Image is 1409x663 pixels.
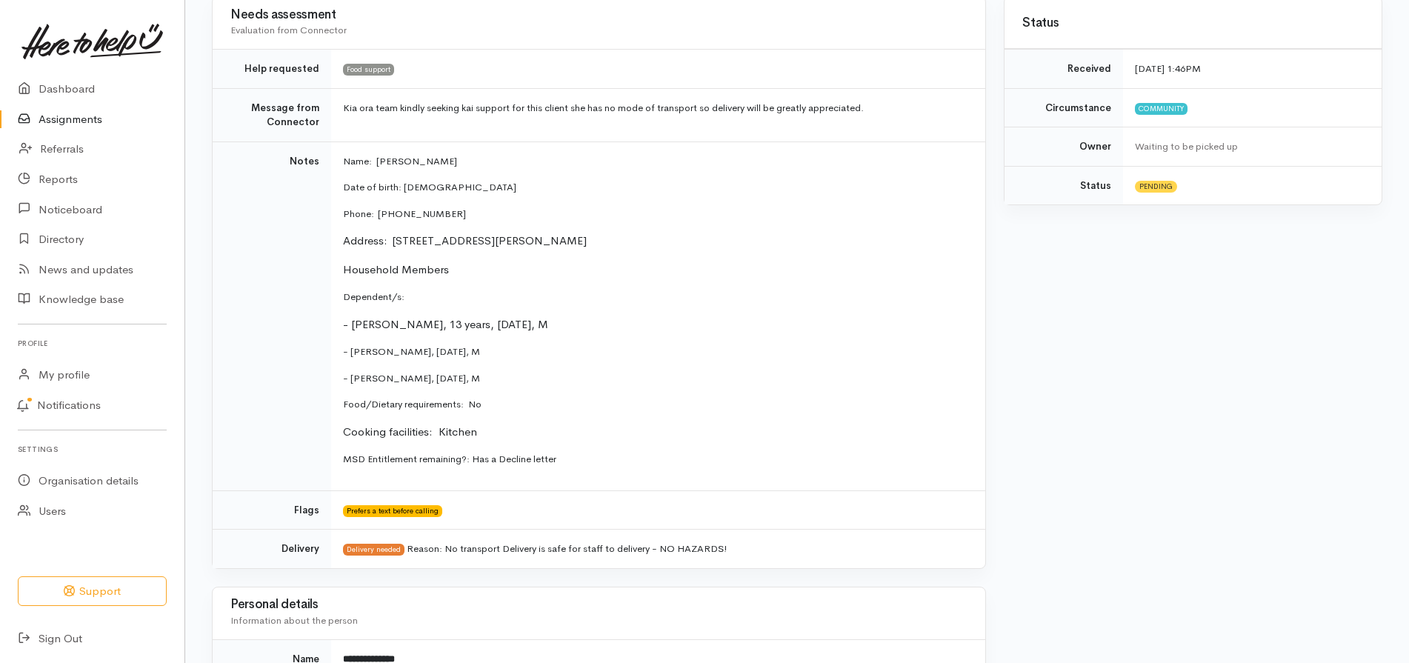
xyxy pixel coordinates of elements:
[213,88,331,141] td: Message from Connector
[343,154,967,169] p: Name: [PERSON_NAME]
[343,424,477,439] span: Cooking facilities: Kitchen
[343,233,587,247] span: Address: [STREET_ADDRESS][PERSON_NAME]
[343,207,967,221] p: Phone: [PHONE_NUMBER]
[502,542,727,555] span: Delivery is safe for staff to delivery - NO HAZARDS!
[343,64,394,76] span: Food support
[1135,181,1177,193] span: Pending
[1135,62,1201,75] time: [DATE] 1:46PM
[18,576,167,607] button: Support
[343,180,967,195] p: Date of birth: [DEMOGRAPHIC_DATA]
[343,262,449,276] span: Household Members
[230,614,358,627] span: Information about the person
[230,24,347,36] span: Evaluation from Connector
[343,101,967,116] p: Kia ora team kindly seeking kai support for this client she has no mode of transport so delivery ...
[343,452,967,467] p: MSD Entitlement remaining?: Has a Decline letter
[1005,127,1123,167] td: Owner
[213,490,331,530] td: Flags
[407,542,500,555] span: Reason: No transport
[1135,139,1364,154] div: Waiting to be picked up
[1005,50,1123,89] td: Received
[343,344,967,359] p: - [PERSON_NAME], [DATE], M
[1005,166,1123,204] td: Status
[213,530,331,568] td: Delivery
[18,333,167,353] h6: Profile
[343,397,967,412] p: Food/Dietary requirements: No
[343,290,967,304] p: Dependent/s:
[343,544,404,556] span: Delivery needed
[343,371,967,386] p: - [PERSON_NAME], [DATE], M
[230,8,967,22] h3: Needs assessment
[1135,103,1188,115] span: Community
[213,141,331,490] td: Notes
[230,598,967,612] h3: Personal details
[343,505,442,517] span: Prefers a text before calling
[343,317,548,331] span: - [PERSON_NAME], 13 years, [DATE], M
[1005,88,1123,127] td: Circumstance
[18,439,167,459] h6: Settings
[1022,16,1364,30] h3: Status
[213,50,331,89] td: Help requested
